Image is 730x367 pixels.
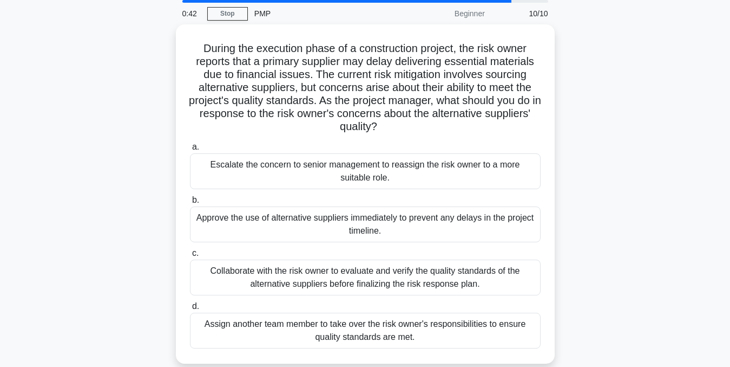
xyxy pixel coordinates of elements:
[190,313,541,349] div: Assign another team member to take over the risk owner's responsibilities to ensure quality stand...
[192,195,199,204] span: b.
[190,153,541,189] div: Escalate the concern to senior management to reassign the risk owner to a more suitable role.
[248,3,397,24] div: PMP
[176,3,207,24] div: 0:42
[192,301,199,311] span: d.
[189,42,542,134] h5: During the execution phase of a construction project, the risk owner reports that a primary suppl...
[192,142,199,151] span: a.
[207,7,248,21] a: Stop
[190,207,541,242] div: Approve the use of alternative suppliers immediately to prevent any delays in the project timeline.
[192,248,199,257] span: c.
[397,3,491,24] div: Beginner
[491,3,555,24] div: 10/10
[190,260,541,295] div: Collaborate with the risk owner to evaluate and verify the quality standards of the alternative s...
